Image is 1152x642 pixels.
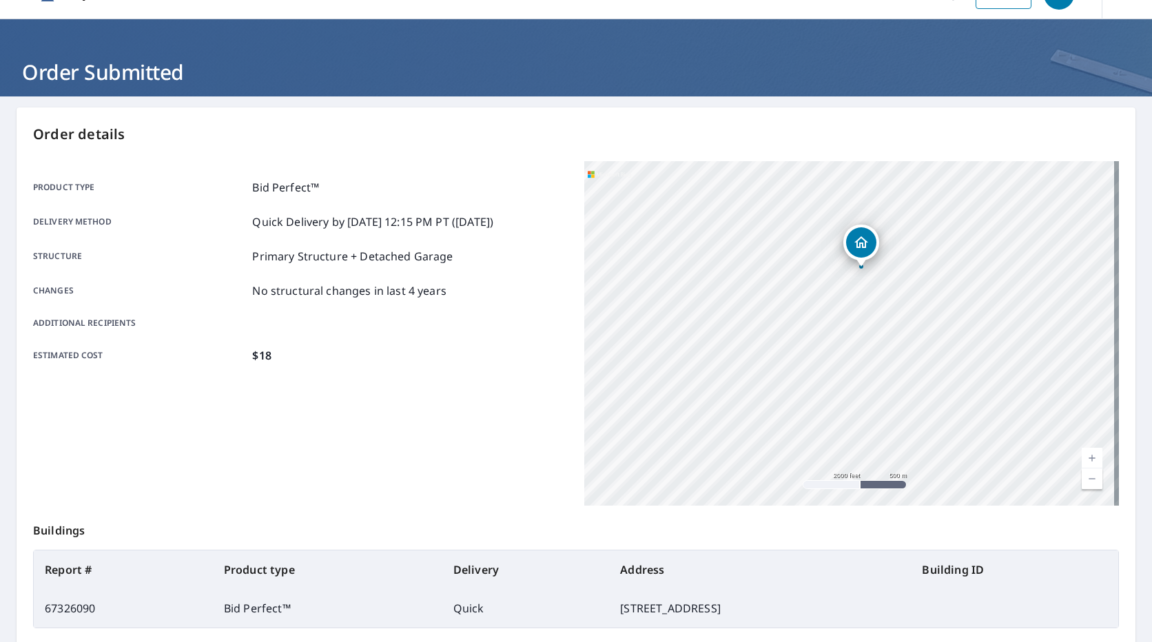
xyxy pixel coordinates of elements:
[1082,448,1102,468] a: Current Level 14, Zoom In
[252,282,446,299] p: No structural changes in last 4 years
[33,347,247,364] p: Estimated cost
[33,282,247,299] p: Changes
[252,214,493,230] p: Quick Delivery by [DATE] 12:15 PM PT ([DATE])
[843,225,879,267] div: Dropped pin, building 1, Residential property, 7147 Carillon Ct Rohnert Park, CA 94928
[34,589,213,628] td: 67326090
[1082,468,1102,489] a: Current Level 14, Zoom Out
[33,248,247,265] p: Structure
[609,550,911,589] th: Address
[911,550,1118,589] th: Building ID
[609,589,911,628] td: [STREET_ADDRESS]
[33,124,1119,145] p: Order details
[34,550,213,589] th: Report #
[213,589,442,628] td: Bid Perfect™
[252,347,271,364] p: $18
[17,58,1135,86] h1: Order Submitted
[33,214,247,230] p: Delivery method
[252,179,319,196] p: Bid Perfect™
[33,317,247,329] p: Additional recipients
[33,179,247,196] p: Product type
[33,506,1119,550] p: Buildings
[442,589,610,628] td: Quick
[442,550,610,589] th: Delivery
[252,248,453,265] p: Primary Structure + Detached Garage
[213,550,442,589] th: Product type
